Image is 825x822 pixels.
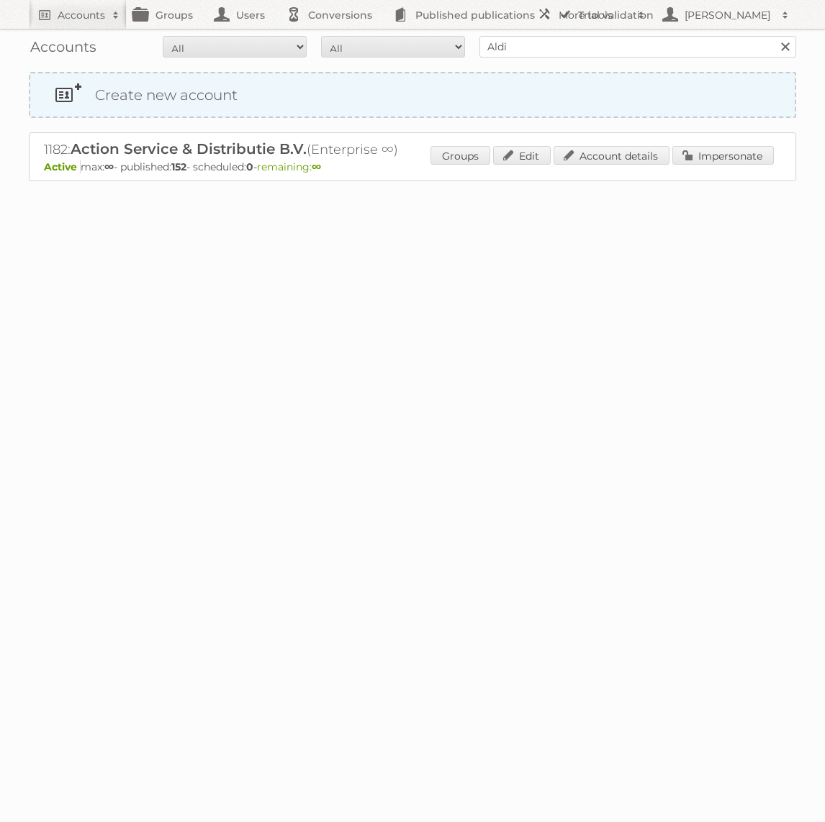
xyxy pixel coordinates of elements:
h2: [PERSON_NAME] [681,8,775,22]
a: Edit [493,146,551,165]
strong: 152 [171,160,186,173]
strong: ∞ [312,160,321,173]
a: Impersonate [672,146,774,165]
span: Active [44,160,81,173]
span: remaining: [257,160,321,173]
strong: ∞ [104,160,114,173]
p: max: - published: - scheduled: - [44,160,781,173]
a: Account details [554,146,670,165]
a: Create new account [30,73,795,117]
h2: Accounts [58,8,105,22]
span: Action Service & Distributie B.V. [71,140,307,157]
strong: 0 [246,160,253,173]
a: Groups [430,146,490,165]
h2: More tools [559,8,631,22]
h2: 1182: (Enterprise ∞) [44,140,548,159]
